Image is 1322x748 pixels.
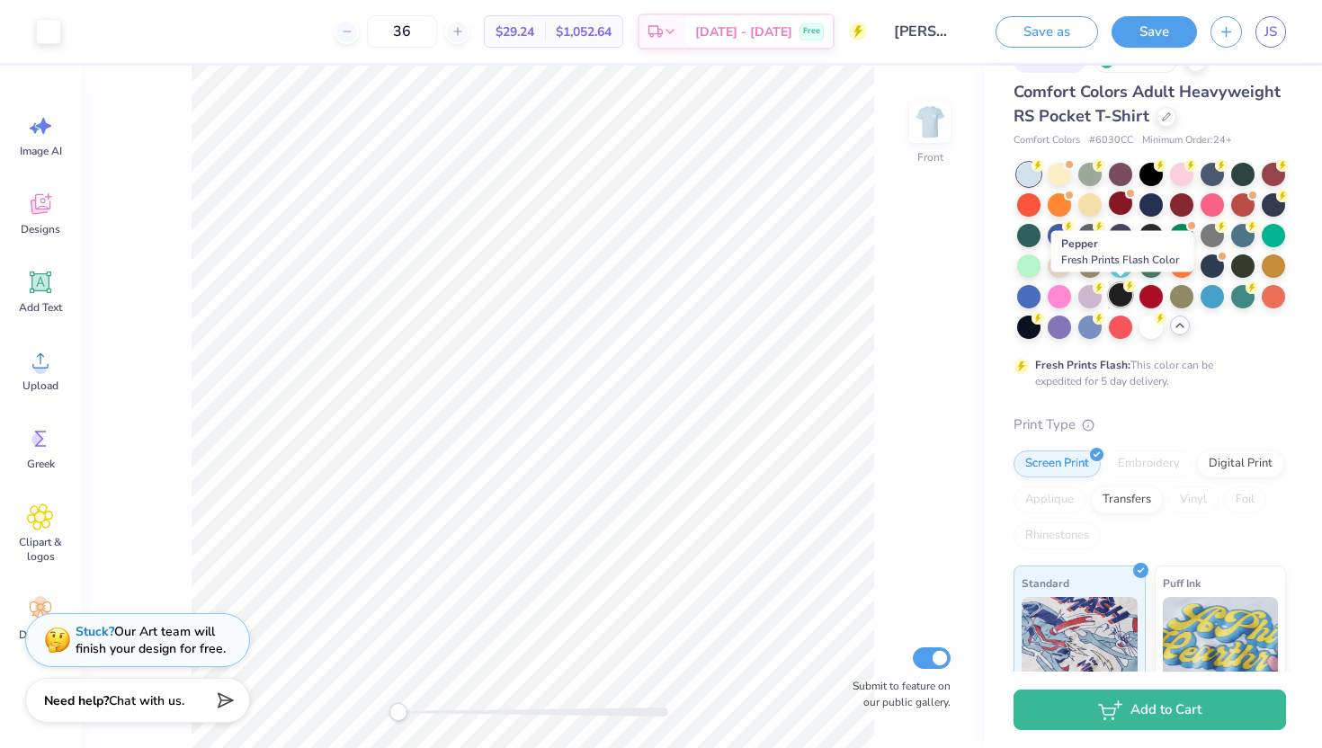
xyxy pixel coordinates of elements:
div: Screen Print [1014,450,1101,477]
div: Print Type [1014,414,1286,435]
span: JS [1264,22,1277,42]
span: $1,052.64 [556,22,612,41]
input: Untitled Design [880,13,969,49]
span: Comfort Colors [1014,133,1080,148]
span: Comfort Colors Adult Heavyweight RS Pocket T-Shirt [1014,81,1281,127]
span: Clipart & logos [11,535,70,564]
div: Vinyl [1168,486,1219,513]
strong: Need help? [44,692,109,709]
span: Designs [21,222,60,236]
div: This color can be expedited for 5 day delivery. [1035,357,1256,389]
span: Image AI [20,144,62,158]
span: Free [803,25,820,38]
span: Minimum Order: 24 + [1142,133,1232,148]
span: Add Text [19,300,62,315]
span: Puff Ink [1163,574,1201,592]
img: Front [912,104,948,140]
span: $29.24 [496,22,534,41]
button: Save [1112,16,1197,48]
span: Decorate [19,628,62,642]
div: Accessibility label [389,703,407,721]
button: Save as [996,16,1098,48]
span: Standard [1022,574,1069,592]
span: Greek [27,457,55,471]
span: Chat with us. [109,692,184,709]
label: Submit to feature on our public gallery. [843,678,951,710]
strong: Fresh Prints Flash: [1035,358,1130,372]
span: # 6030CC [1089,133,1133,148]
div: Front [917,149,943,165]
button: Add to Cart [1014,690,1286,730]
div: Digital Print [1197,450,1284,477]
span: [DATE] - [DATE] [695,22,792,41]
div: Applique [1014,486,1085,513]
div: Transfers [1091,486,1163,513]
span: Fresh Prints Flash Color [1061,253,1179,267]
img: Standard [1022,597,1138,687]
img: Puff Ink [1163,597,1279,687]
input: – – [367,15,437,48]
a: JS [1255,16,1286,48]
div: Foil [1224,486,1266,513]
div: Rhinestones [1014,522,1101,549]
span: Upload [22,378,58,393]
div: Our Art team will finish your design for free. [76,623,226,657]
div: Embroidery [1106,450,1192,477]
strong: Stuck? [76,623,114,640]
div: Pepper [1051,231,1194,272]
